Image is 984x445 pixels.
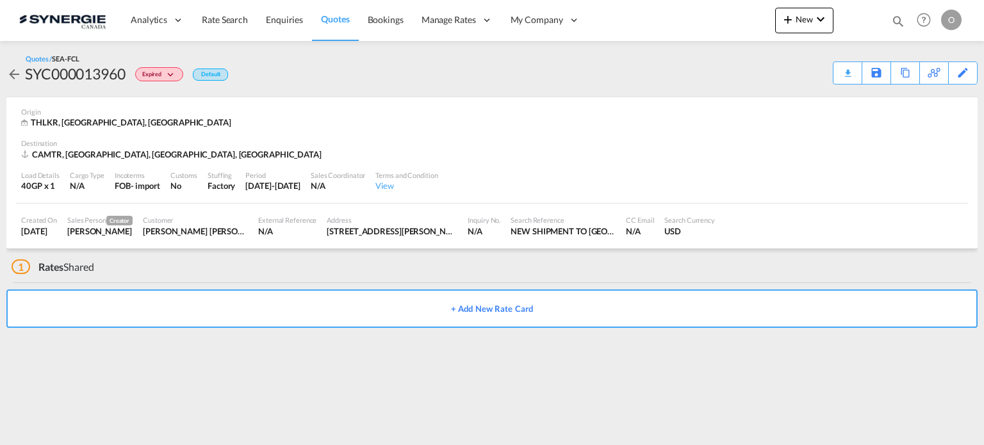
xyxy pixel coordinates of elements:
[193,69,228,81] div: Default
[368,14,404,25] span: Bookings
[941,10,962,30] div: O
[626,215,654,225] div: CC Email
[511,13,563,26] span: My Company
[840,64,855,74] md-icon: icon-download
[135,67,183,81] div: Change Status Here
[375,170,438,180] div: Terms and Condition
[165,72,180,79] md-icon: icon-chevron-down
[913,9,941,32] div: Help
[468,225,500,237] div: N/A
[327,225,457,237] div: 1600 Montée Masson Laval QC H7E 4P2 Canada
[311,180,365,191] div: N/A
[70,180,104,191] div: N/A
[38,261,64,273] span: Rates
[143,225,248,237] div: VIVIANA BERNAL ROSSI
[245,180,300,191] div: 14 Aug 2025
[21,180,60,191] div: 40GP x 1
[21,149,325,160] div: CAMTR, Montreal, QC, Americas
[143,215,248,225] div: Customer
[913,9,935,31] span: Help
[115,180,131,191] div: FOB
[21,138,963,148] div: Destination
[840,62,855,74] div: Quote PDF is not available at this time
[170,180,197,191] div: No
[664,225,715,237] div: USD
[21,117,234,129] div: THLKR, Lat Krabang, Asia Pacific
[891,14,905,28] md-icon: icon-magnify
[142,70,165,83] span: Expired
[813,12,828,27] md-icon: icon-chevron-down
[664,215,715,225] div: Search Currency
[266,14,303,25] span: Enquiries
[31,117,231,127] span: THLKR, [GEOGRAPHIC_DATA], [GEOGRAPHIC_DATA]
[208,170,235,180] div: Stuffing
[52,54,79,63] span: SEA-FCL
[321,13,349,24] span: Quotes
[775,8,833,33] button: icon-plus 400-fgNewicon-chevron-down
[327,215,457,225] div: Address
[245,170,300,180] div: Period
[375,180,438,191] div: View
[626,225,654,237] div: N/A
[106,216,133,225] span: Creator
[891,14,905,33] div: icon-magnify
[6,289,978,328] button: + Add New Rate Card
[126,63,186,84] div: Change Status Here
[780,14,828,24] span: New
[19,6,106,35] img: 1f56c880d42311ef80fc7dca854c8e59.png
[258,225,316,237] div: N/A
[6,67,22,82] md-icon: icon-arrow-left
[131,13,167,26] span: Analytics
[311,170,365,180] div: Sales Coordinator
[511,215,616,225] div: Search Reference
[511,225,616,237] div: NEW SHIPMENT TO CANADA // S.ASIATIC AGRO // C.METRO // AUGUST 2025 // 15559963
[862,62,890,84] div: Save As Template
[208,180,235,191] div: Factory Stuffing
[258,215,316,225] div: External Reference
[67,225,133,237] div: Karen Mercier
[422,13,476,26] span: Manage Rates
[21,225,57,237] div: 11 Aug 2025
[25,63,126,84] div: SYC000013960
[21,170,60,180] div: Load Details
[780,12,796,27] md-icon: icon-plus 400-fg
[131,180,160,191] div: - import
[21,215,57,225] div: Created On
[12,259,30,274] span: 1
[12,260,94,274] div: Shared
[6,63,25,84] div: icon-arrow-left
[67,215,133,225] div: Sales Person
[21,107,963,117] div: Origin
[202,14,248,25] span: Rate Search
[468,215,500,225] div: Inquiry No.
[170,170,197,180] div: Customs
[70,170,104,180] div: Cargo Type
[26,54,79,63] div: Quotes /SEA-FCL
[115,170,160,180] div: Incoterms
